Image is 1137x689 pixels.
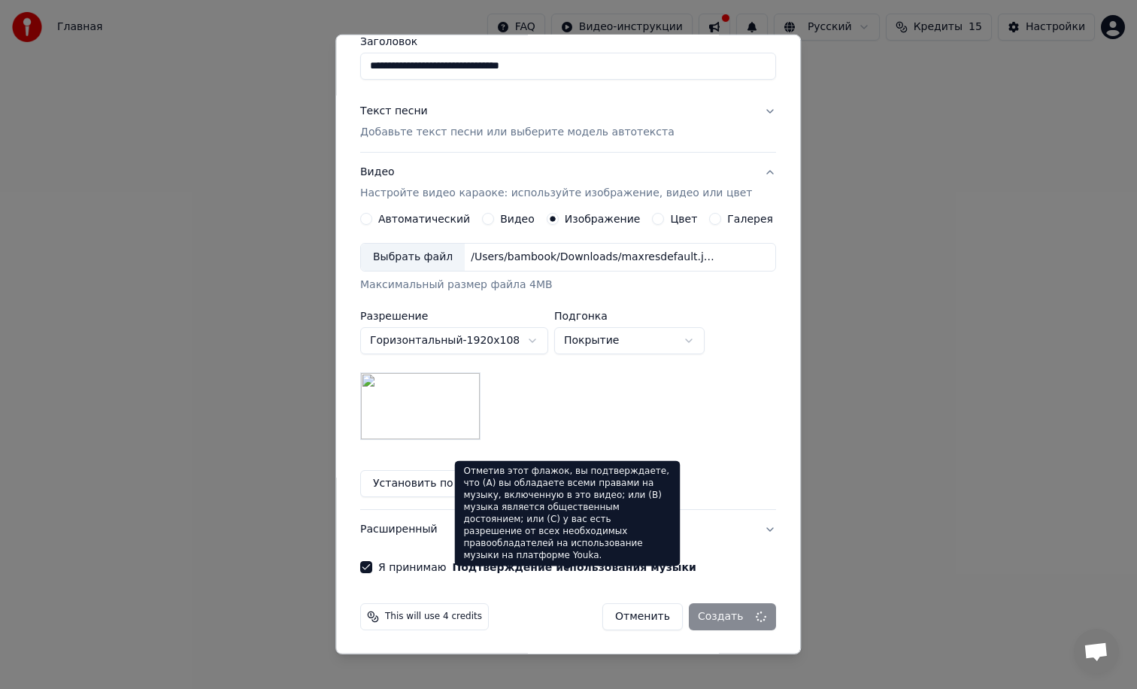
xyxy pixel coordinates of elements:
div: Выбрать файл [361,244,465,271]
label: Автоматический [378,214,470,224]
div: Максимальный размер файла 4MB [360,278,776,293]
div: ВидеоНастройте видео караоке: используйте изображение, видео или цвет [360,213,776,509]
button: Отменить [602,603,683,630]
button: Я принимаю [453,562,696,572]
label: Подгонка [554,311,705,321]
div: /Users/bambook/Downloads/maxresdefault.jpg [465,250,720,265]
label: Видео [500,214,535,224]
button: Текст песниДобавьте текст песни или выберите модель автотекста [360,92,776,152]
p: Настройте видео караоке: используйте изображение, видео или цвет [360,186,752,201]
label: Я принимаю [378,562,696,572]
label: Изображение [565,214,641,224]
button: Установить по умолчанию [360,470,532,497]
p: Добавьте текст песни или выберите модель автотекста [360,125,675,140]
label: Цвет [671,214,698,224]
label: Галерея [728,214,774,224]
label: Разрешение [360,311,548,321]
label: Заголовок [360,36,776,47]
div: Отметив этот флажок, вы подтверждаете, что (A) вы обладаете всеми правами на музыку, включенную в... [455,461,681,566]
div: Видео [360,165,752,201]
button: ВидеоНастройте видео караоке: используйте изображение, видео или цвет [360,153,776,213]
button: Расширенный [360,510,776,549]
div: Текст песни [360,104,428,119]
span: This will use 4 credits [385,611,482,623]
